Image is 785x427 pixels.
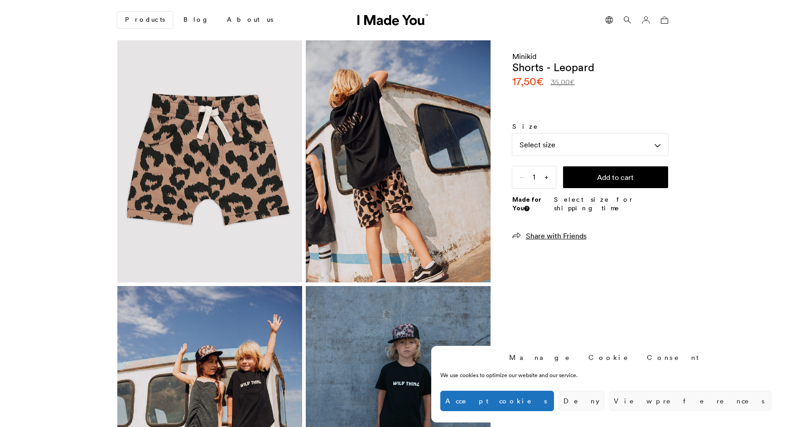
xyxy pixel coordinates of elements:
[512,61,594,73] h1: Shorts - Leopard
[512,231,587,240] a: Share with Friends
[509,353,703,362] div: Manage Cookie Consent
[526,231,587,240] span: Share with Friends
[512,134,668,155] div: Select size
[220,12,280,28] a: About us
[176,12,216,28] a: Blog
[440,391,554,411] button: Accept cookies
[563,166,668,188] button: Add to cart
[559,391,604,411] button: Deny
[117,12,173,28] a: Products
[536,74,544,88] span: €
[538,166,556,188] span: +
[440,371,637,379] div: We use cookies to optimize our website and our service.
[554,195,668,213] p: Select size for shipping time
[609,391,771,411] button: View preferences
[512,195,541,213] strong: Made for You
[512,166,530,188] span: -
[512,74,544,88] bdi: 17,50
[525,207,528,210] img: Info sign
[551,78,575,87] bdi: 35,00
[570,78,575,87] span: €
[512,122,668,131] label: Size
[512,52,536,61] a: Minikid
[512,166,556,188] input: Qty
